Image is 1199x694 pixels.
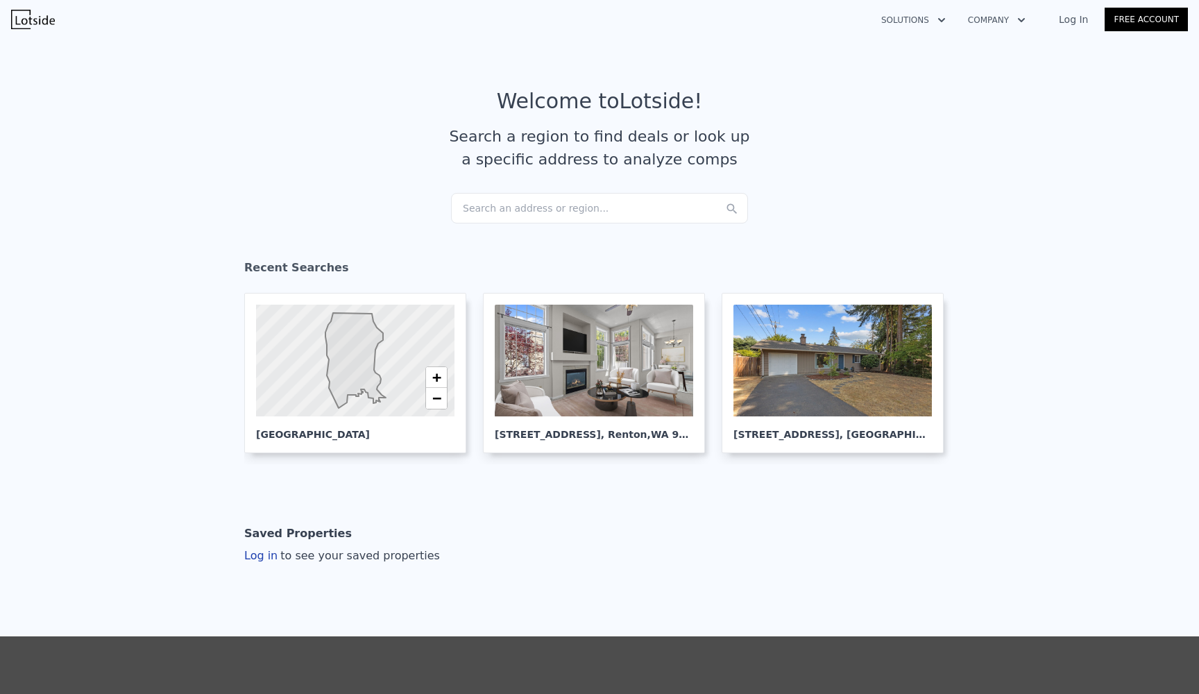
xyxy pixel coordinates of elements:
[244,248,955,293] div: Recent Searches
[432,389,441,407] span: −
[426,367,447,388] a: Zoom in
[647,429,706,440] span: , WA 98059
[244,293,477,453] a: [GEOGRAPHIC_DATA]
[244,520,352,548] div: Saved Properties
[497,89,703,114] div: Welcome to Lotside !
[444,125,755,171] div: Search a region to find deals or look up a specific address to analyze comps
[256,416,454,441] div: [GEOGRAPHIC_DATA]
[278,549,440,562] span: to see your saved properties
[722,293,955,453] a: [STREET_ADDRESS], [GEOGRAPHIC_DATA]
[426,388,447,409] a: Zoom out
[451,193,748,223] div: Search an address or region...
[870,8,957,33] button: Solutions
[957,8,1037,33] button: Company
[1042,12,1105,26] a: Log In
[483,293,716,453] a: [STREET_ADDRESS], Renton,WA 98059
[244,548,440,564] div: Log in
[11,10,55,29] img: Lotside
[733,416,932,441] div: [STREET_ADDRESS] , [GEOGRAPHIC_DATA]
[1105,8,1188,31] a: Free Account
[495,416,693,441] div: [STREET_ADDRESS] , Renton
[432,369,441,386] span: +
